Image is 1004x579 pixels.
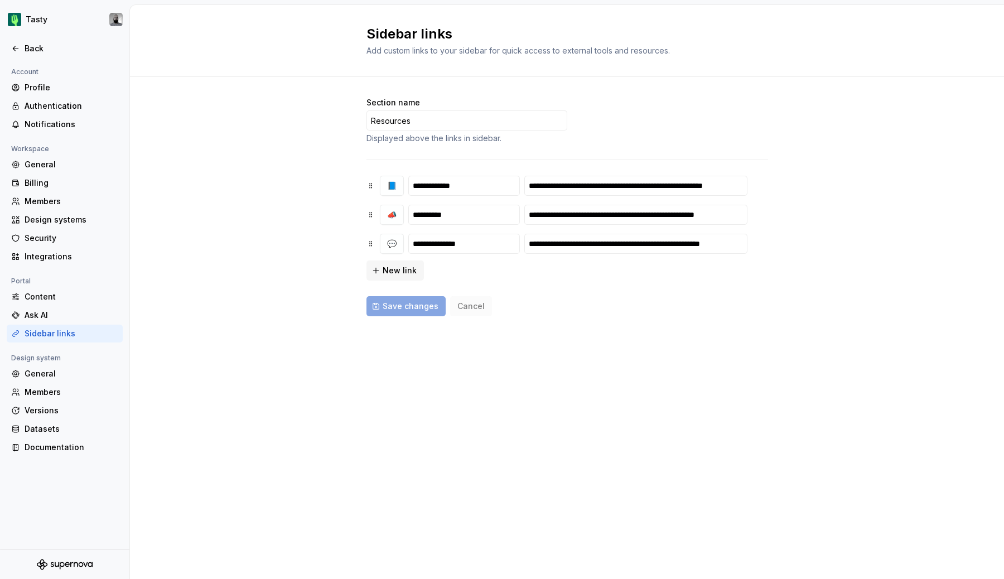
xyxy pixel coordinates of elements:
div: Sidebar links [25,328,118,339]
div: Integrations [25,251,118,262]
a: Security [7,229,123,247]
div: Members [25,196,118,207]
button: New link [366,260,424,281]
a: Documentation [7,438,123,456]
button: 📣 [380,205,404,225]
div: Ask AI [25,310,118,321]
div: Portal [7,274,35,288]
a: Billing [7,174,123,192]
a: Sidebar links [7,325,123,342]
span: 📣 [387,209,397,220]
a: Versions [7,402,123,419]
span: 💬 [387,238,397,249]
a: Datasets [7,420,123,438]
button: TastyJulien Riveron [2,7,127,32]
a: Members [7,383,123,401]
div: Workspace [7,142,54,156]
a: Integrations [7,248,123,266]
label: Section name [366,97,420,108]
a: Ask AI [7,306,123,324]
div: Versions [25,405,118,416]
a: Authentication [7,97,123,115]
span: New link [383,265,417,276]
div: Security [25,233,118,244]
div: Members [25,387,118,398]
div: Notifications [25,119,118,130]
a: Back [7,40,123,57]
div: Account [7,65,43,79]
div: General [25,159,118,170]
h2: Sidebar links [366,25,755,43]
div: Design system [7,351,65,365]
img: Julien Riveron [109,13,123,26]
div: Datasets [25,423,118,435]
img: 5a785b6b-c473-494b-9ba3-bffaf73304c7.png [8,13,21,26]
svg: Supernova Logo [37,559,93,570]
div: Back [25,43,118,54]
div: Content [25,291,118,302]
div: Billing [25,177,118,189]
div: Design systems [25,214,118,225]
a: Profile [7,79,123,96]
a: General [7,365,123,383]
span: Add custom links to your sidebar for quick access to external tools and resources. [366,46,670,55]
a: Notifications [7,115,123,133]
div: General [25,368,118,379]
a: Design systems [7,211,123,229]
span: 📘 [387,180,397,191]
button: 💬 [380,234,404,254]
div: Profile [25,82,118,93]
div: Displayed above the links in sidebar. [366,133,567,144]
a: General [7,156,123,173]
div: Authentication [25,100,118,112]
a: Members [7,192,123,210]
button: 📘 [380,176,404,196]
div: Tasty [26,14,47,25]
a: Content [7,288,123,306]
div: Documentation [25,442,118,453]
